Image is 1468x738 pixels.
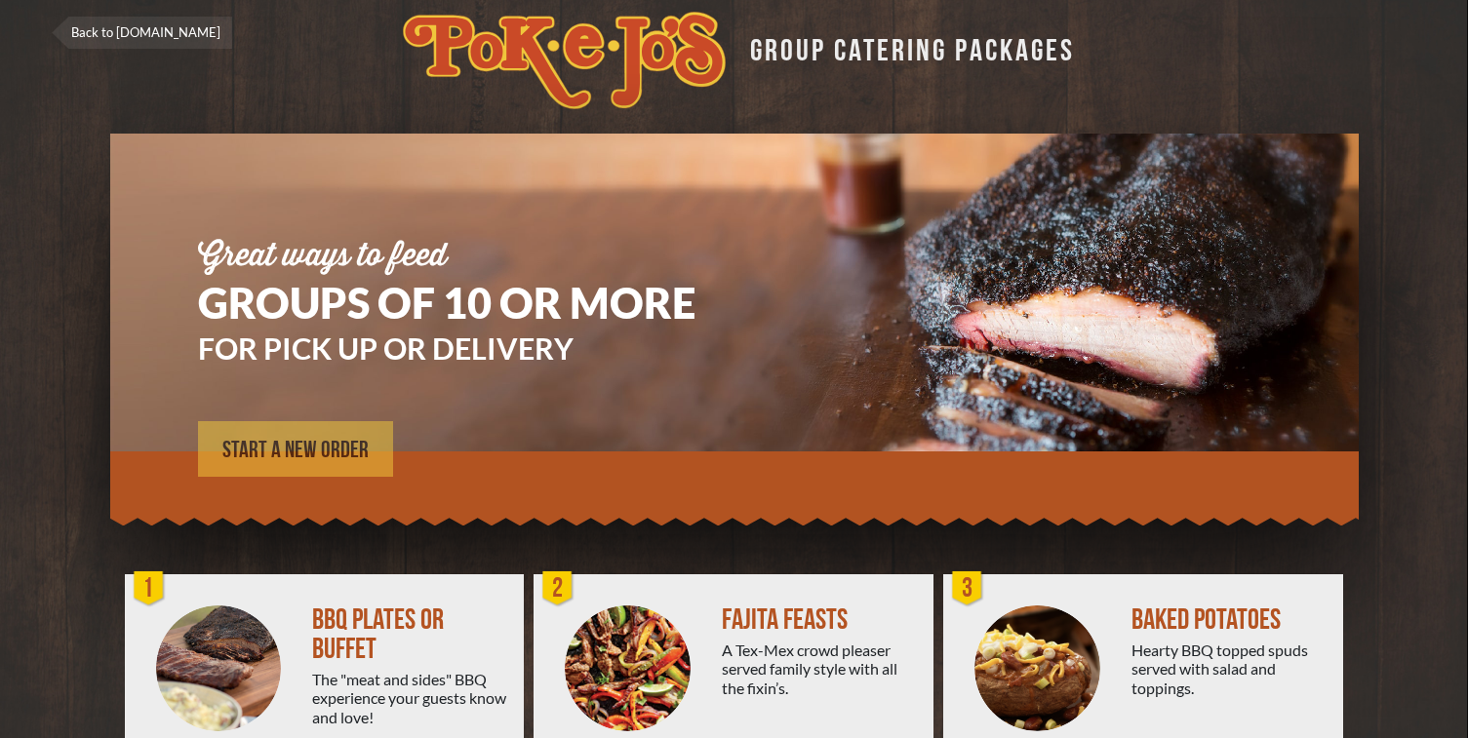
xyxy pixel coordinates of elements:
div: GROUP CATERING PACKAGES [735,27,1075,65]
div: Great ways to feed [198,241,754,272]
a: Back to [DOMAIN_NAME] [52,17,232,49]
h1: GROUPS OF 10 OR MORE [198,282,754,324]
img: PEJ-Fajitas.png [565,605,691,731]
a: START A NEW ORDER [198,421,393,477]
img: logo.svg [403,12,726,109]
div: 3 [948,569,987,608]
div: FAJITA FEASTS [722,605,918,635]
img: PEJ-BBQ-Buffet.png [156,605,282,731]
img: PEJ-Baked-Potato.png [974,605,1100,731]
span: START A NEW ORDER [222,439,369,462]
div: The "meat and sides" BBQ experience your guests know and love! [312,670,508,726]
div: 1 [130,569,169,608]
h3: FOR PICK UP OR DELIVERY [198,333,754,363]
div: A Tex-Mex crowd pleaser served family style with all the fixin’s. [722,641,918,697]
div: 2 [538,569,577,608]
div: BAKED POTATOES [1131,605,1328,635]
div: Hearty BBQ topped spuds served with salad and toppings. [1131,641,1328,697]
div: BBQ PLATES OR BUFFET [312,605,508,664]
